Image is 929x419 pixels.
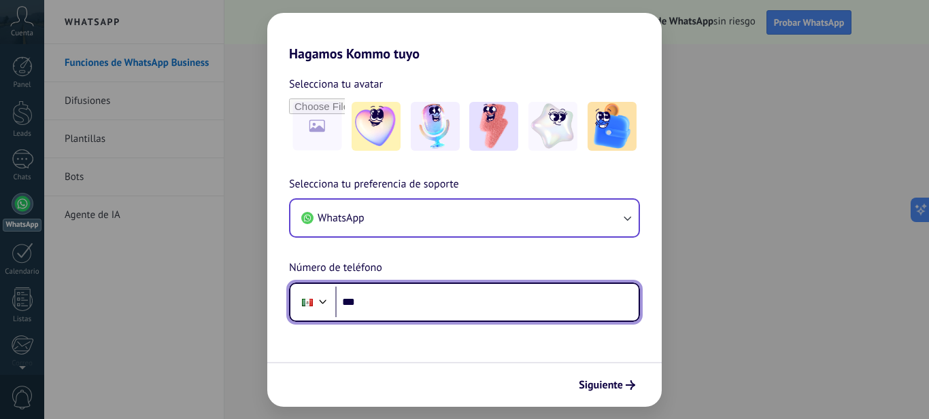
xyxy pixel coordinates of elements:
span: Número de teléfono [289,259,382,277]
button: WhatsApp [290,200,639,236]
span: Selecciona tu preferencia de soporte [289,176,459,194]
button: Siguiente [573,374,641,397]
img: -4.jpeg [528,102,577,151]
div: Mexico: + 52 [294,288,320,316]
img: -1.jpeg [352,102,401,151]
span: Selecciona tu avatar [289,75,383,93]
img: -2.jpeg [411,102,460,151]
img: -3.jpeg [469,102,518,151]
span: WhatsApp [318,211,365,225]
img: -5.jpeg [588,102,637,151]
h2: Hagamos Kommo tuyo [267,13,662,62]
span: Siguiente [579,380,623,390]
